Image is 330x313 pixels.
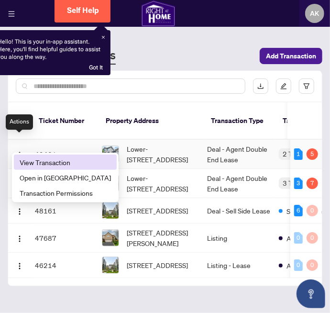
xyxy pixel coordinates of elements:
span: [STREET_ADDRESS][PERSON_NAME] [127,227,199,248]
img: thumbnail-img [102,146,119,162]
span: Lower-[STREET_ADDRESS] [127,173,199,194]
div: 6 [294,205,303,216]
span: [STREET_ADDRESS] [127,260,188,270]
div: 3 [294,178,303,189]
span: edit [280,83,287,89]
div: 0 [307,205,318,216]
span: 3 Tags [283,178,303,189]
div: 5 [307,148,318,160]
span: download [257,83,264,89]
button: Logo [12,257,27,273]
td: Deal - Agent Double End Lease [203,169,275,198]
button: edit [276,78,291,94]
th: Property Address [98,102,203,140]
span: AK [310,8,319,19]
img: thumbnail-img [102,202,119,219]
button: Add Transaction [260,48,322,64]
div: Actions [6,114,33,130]
button: Logo [12,203,27,218]
span: Transaction Permissions [20,188,111,198]
td: 47687 [31,224,98,253]
th: Transaction Type [203,102,275,140]
span: menu [8,11,15,17]
div: 0 [294,259,303,271]
span: Open in [GEOGRAPHIC_DATA] [20,172,111,183]
span: Lower-[STREET_ADDRESS] [127,144,199,165]
button: filter [299,78,314,94]
div: 0 [307,232,318,244]
span: [STREET_ADDRESS] [127,205,188,216]
span: filter [303,83,310,89]
div: Got It [89,64,103,71]
img: thumbnail-img [102,257,119,273]
img: Logo [16,235,23,243]
span: Add Transaction [266,48,316,64]
td: Listing [203,224,275,253]
div: 1 [294,148,303,160]
div: 0 [294,232,303,244]
img: thumbnail-img [102,230,119,246]
td: Deal - Agent Double End Lease [203,140,275,169]
button: Logo [12,146,27,162]
div: 7 [307,178,318,189]
th: Ticket Number [31,102,98,140]
span: 2 Tags [283,148,303,159]
button: Open asap [297,279,325,308]
button: Logo [12,230,27,246]
div: 0 [307,259,318,271]
span: View Transaction [20,157,111,168]
span: Approved [286,260,316,271]
td: Deal - Sell Side Lease [203,198,275,224]
span: Self Help [67,6,99,15]
button: download [253,78,268,94]
img: Logo [16,151,23,159]
td: Listing - Lease [203,253,275,278]
img: Logo [16,262,23,270]
img: Logo [16,208,23,215]
td: 48161 [31,198,98,224]
span: Approved [286,233,316,244]
td: 46214 [31,253,98,278]
td: 49431 [31,140,98,169]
